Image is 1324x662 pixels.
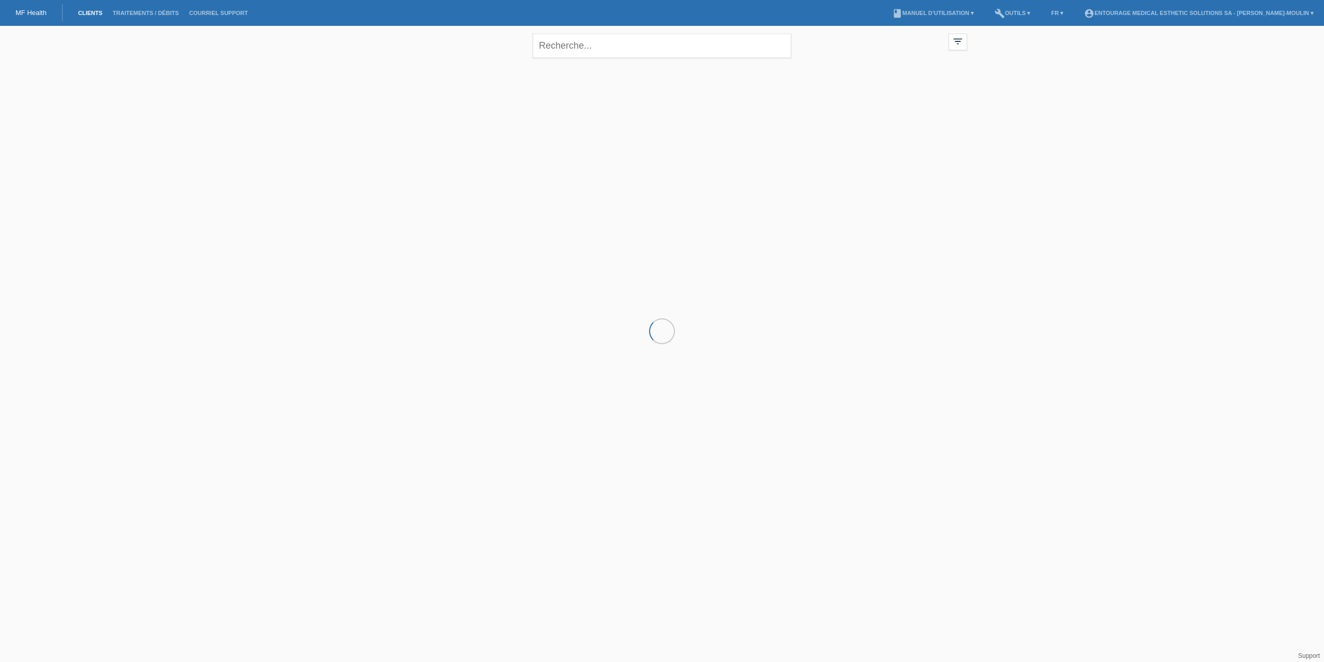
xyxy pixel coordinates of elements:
i: book [892,8,902,19]
a: bookManuel d’utilisation ▾ [887,10,979,16]
i: build [995,8,1005,19]
a: account_circleENTOURAGE Medical Esthetic Solutions SA - [PERSON_NAME]-Moulin ▾ [1079,10,1319,16]
a: buildOutils ▾ [989,10,1035,16]
a: Traitements / débits [108,10,184,16]
a: FR ▾ [1046,10,1069,16]
i: account_circle [1084,8,1094,19]
a: MF Health [16,9,47,17]
a: Support [1298,652,1320,659]
input: Recherche... [533,34,791,58]
a: Courriel Support [184,10,253,16]
a: Clients [73,10,108,16]
i: filter_list [952,36,964,47]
